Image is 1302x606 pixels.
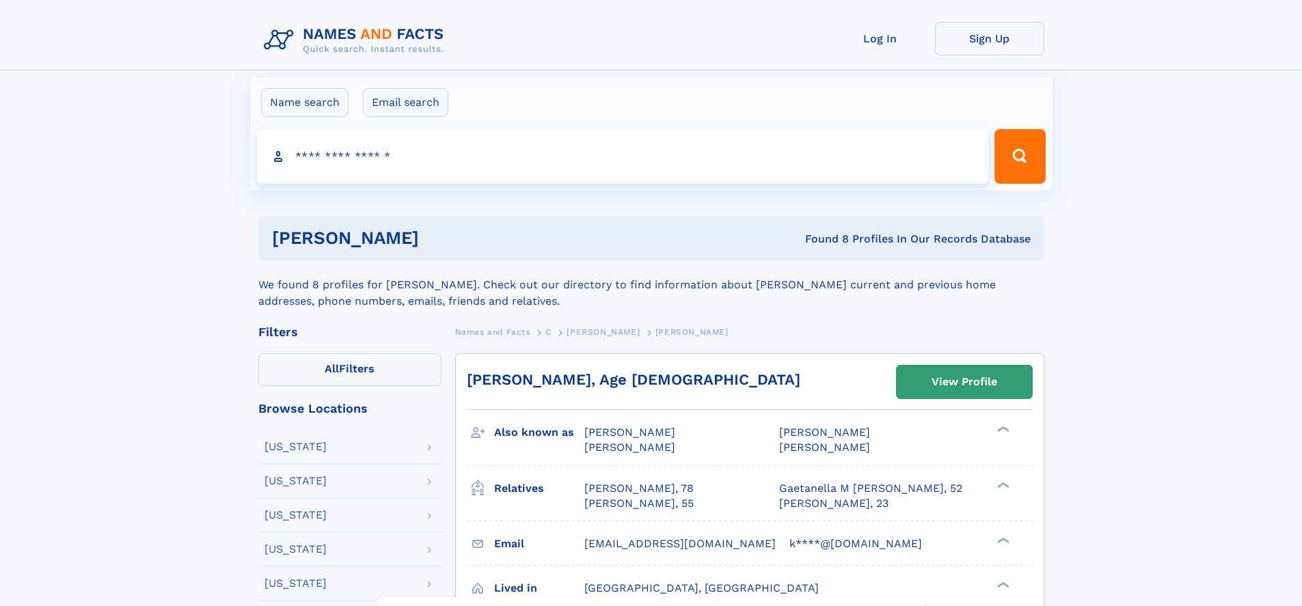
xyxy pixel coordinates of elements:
span: [PERSON_NAME] [779,426,870,439]
div: [US_STATE] [265,544,327,555]
div: [US_STATE] [265,476,327,486]
a: C [545,323,552,340]
a: View Profile [897,366,1032,398]
div: Found 8 Profiles In Our Records Database [612,232,1031,247]
label: Email search [363,88,448,117]
h3: Also known as [494,421,584,444]
div: Browse Locations [258,402,442,415]
span: [PERSON_NAME] [567,327,640,337]
a: Sign Up [935,22,1044,55]
a: [PERSON_NAME], 23 [779,496,889,511]
div: ❯ [994,536,1010,545]
button: Search Button [994,129,1045,184]
h3: Relatives [494,477,584,500]
a: [PERSON_NAME], 78 [584,481,694,496]
div: ❯ [994,425,1010,434]
a: Log In [826,22,935,55]
div: Filters [258,326,442,338]
a: [PERSON_NAME], Age [DEMOGRAPHIC_DATA] [467,371,800,388]
div: View Profile [932,366,997,398]
h3: Email [494,532,584,555]
div: [US_STATE] [265,510,327,521]
span: [PERSON_NAME] [779,441,870,454]
span: [GEOGRAPHIC_DATA], [GEOGRAPHIC_DATA] [584,581,819,594]
span: All [325,362,339,375]
img: Logo Names and Facts [258,22,455,59]
input: search input [257,129,989,184]
span: [PERSON_NAME] [584,441,675,454]
span: C [545,327,552,337]
h1: [PERSON_NAME] [272,230,612,247]
span: [PERSON_NAME] [655,327,729,337]
div: ❯ [994,580,1010,589]
div: We found 8 profiles for [PERSON_NAME]. Check out our directory to find information about [PERSON_... [258,260,1044,309]
label: Name search [261,88,349,117]
h3: Lived in [494,577,584,600]
a: Gaetanella M [PERSON_NAME], 52 [779,481,962,496]
span: [PERSON_NAME] [584,426,675,439]
a: Names and Facts [455,323,530,340]
div: ❯ [994,480,1010,489]
div: [US_STATE] [265,578,327,589]
label: Filters [258,353,442,386]
a: [PERSON_NAME] [567,323,640,340]
span: [EMAIL_ADDRESS][DOMAIN_NAME] [584,537,776,550]
a: [PERSON_NAME], 55 [584,496,694,511]
div: [US_STATE] [265,441,327,452]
